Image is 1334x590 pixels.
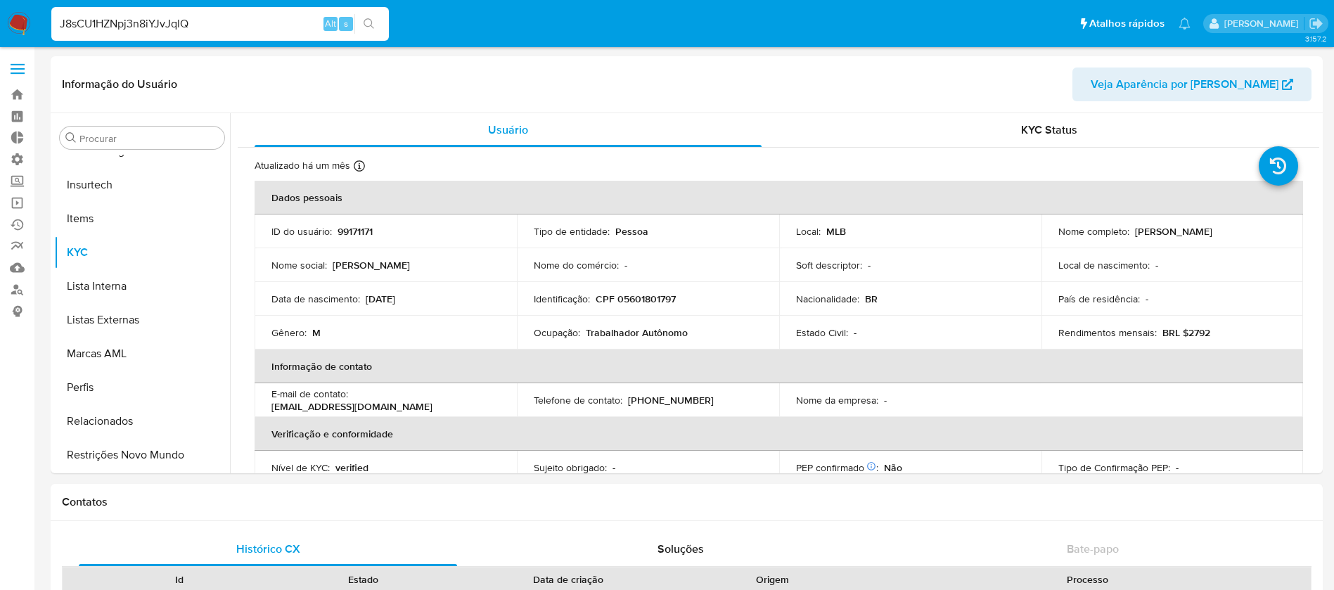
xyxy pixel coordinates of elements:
[796,394,878,406] p: Nome da empresa :
[796,461,878,474] p: PEP confirmado :
[271,293,360,305] p: Data de nascimento :
[335,461,368,474] p: verified
[255,159,350,172] p: Atualizado há um mês
[868,259,871,271] p: -
[624,259,627,271] p: -
[54,337,230,371] button: Marcas AML
[255,181,1303,214] th: Dados pessoais
[1224,17,1304,30] p: adriano.brito@mercadolivre.com
[1146,293,1148,305] p: -
[1058,225,1129,238] p: Nome completo :
[586,326,688,339] p: Trabalhador Autônomo
[534,326,580,339] p: Ocupação :
[271,387,348,400] p: E-mail de contato :
[1058,259,1150,271] p: Local de nascimento :
[271,400,432,413] p: [EMAIL_ADDRESS][DOMAIN_NAME]
[1021,122,1077,138] span: KYC Status
[1058,293,1140,305] p: País de residência :
[1179,18,1191,30] a: Notificações
[255,349,1303,383] th: Informação de contato
[884,461,902,474] p: Não
[281,572,446,586] div: Estado
[338,225,373,238] p: 99171171
[62,77,177,91] h1: Informação do Usuário
[271,326,307,339] p: Gênero :
[54,303,230,337] button: Listas Externas
[51,15,389,33] input: Pesquise usuários ou casos...
[333,259,410,271] p: [PERSON_NAME]
[534,259,619,271] p: Nome do comércio :
[865,293,878,305] p: BR
[255,417,1303,451] th: Verificação e conformidade
[796,225,821,238] p: Local :
[271,259,327,271] p: Nome social :
[366,293,395,305] p: [DATE]
[354,14,383,34] button: search-icon
[54,236,230,269] button: KYC
[54,404,230,438] button: Relacionados
[534,293,590,305] p: Identificação :
[796,259,862,271] p: Soft descriptor :
[628,394,714,406] p: [PHONE_NUMBER]
[1176,461,1179,474] p: -
[1162,326,1210,339] p: BRL $2792
[1309,16,1323,31] a: Sair
[54,168,230,202] button: Insurtech
[97,572,262,586] div: Id
[1058,326,1157,339] p: Rendimentos mensais :
[62,495,1311,509] h1: Contatos
[236,541,300,557] span: Histórico CX
[596,293,676,305] p: CPF 05601801797
[1072,68,1311,101] button: Veja Aparência por [PERSON_NAME]
[884,394,887,406] p: -
[854,326,857,339] p: -
[1089,16,1165,31] span: Atalhos rápidos
[826,225,846,238] p: MLB
[325,17,336,30] span: Alt
[615,225,648,238] p: Pessoa
[534,461,607,474] p: Sujeito obrigado :
[1091,68,1278,101] span: Veja Aparência por [PERSON_NAME]
[1067,541,1119,557] span: Bate-papo
[796,326,848,339] p: Estado Civil :
[466,572,671,586] div: Data de criação
[488,122,528,138] span: Usuário
[271,461,330,474] p: Nível de KYC :
[534,394,622,406] p: Telefone de contato :
[344,17,348,30] span: s
[271,225,332,238] p: ID do usuário :
[1058,461,1170,474] p: Tipo de Confirmação PEP :
[312,326,321,339] p: M
[54,371,230,404] button: Perfis
[691,572,855,586] div: Origem
[534,225,610,238] p: Tipo de entidade :
[613,461,615,474] p: -
[875,572,1301,586] div: Processo
[54,202,230,236] button: Items
[796,293,859,305] p: Nacionalidade :
[79,132,219,145] input: Procurar
[1155,259,1158,271] p: -
[54,438,230,472] button: Restrições Novo Mundo
[1135,225,1212,238] p: [PERSON_NAME]
[658,541,704,557] span: Soluções
[65,132,77,143] button: Procurar
[54,269,230,303] button: Lista Interna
